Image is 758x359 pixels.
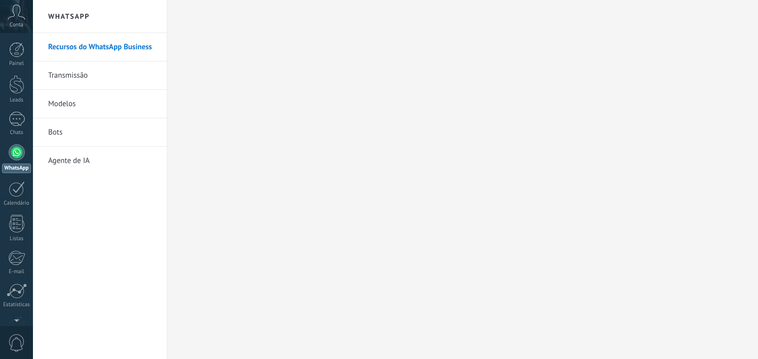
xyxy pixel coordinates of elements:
a: Transmissão [48,61,157,90]
a: Bots [48,118,157,147]
span: Conta [10,22,23,28]
li: Bots [33,118,167,147]
div: Chats [2,129,31,136]
div: WhatsApp [2,164,31,173]
div: E-mail [2,269,31,275]
li: Transmissão [33,61,167,90]
a: Agente de IA [48,147,157,175]
div: Leads [2,97,31,104]
div: Calendário [2,200,31,207]
a: Recursos do WhatsApp Business [48,33,157,61]
div: Painel [2,60,31,67]
a: Modelos [48,90,157,118]
li: Agente de IA [33,147,167,175]
li: Recursos do WhatsApp Business [33,33,167,61]
li: Modelos [33,90,167,118]
div: Estatísticas [2,302,31,308]
div: Listas [2,236,31,242]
